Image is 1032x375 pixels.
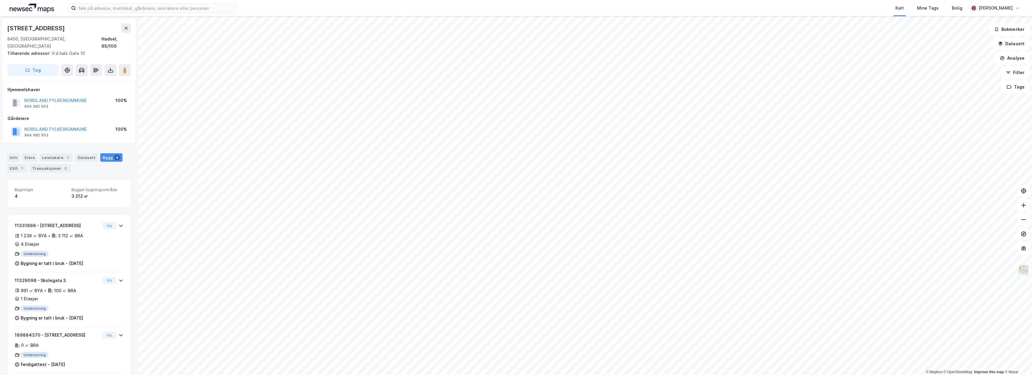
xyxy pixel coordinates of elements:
[21,232,47,239] div: 1 238 ㎡ BYA
[75,153,98,162] div: Datasett
[15,187,67,192] span: Bygninger
[15,193,67,200] div: 4
[15,277,100,284] div: 11329098 - Skolegata 3
[71,187,123,192] span: Bygget bygningsområde
[15,222,100,229] div: 11331866 - [STREET_ADDRESS]
[114,154,120,160] div: 4
[62,165,68,171] div: 2
[917,4,939,12] div: Mine Tags
[54,287,76,294] div: 100 ㎡ BRA
[71,193,123,200] div: 3 212 ㎡
[21,314,83,322] div: Bygning er tatt i bruk - [DATE]
[115,126,127,133] div: 100%
[7,164,27,172] div: ESG
[993,38,1030,50] button: Datasett
[21,260,83,267] div: Bygning er tatt i bruk - [DATE]
[103,277,116,284] button: Vis
[21,287,43,294] div: 991 ㎡ BYA
[21,361,65,368] div: Ferdigattest - [DATE]
[943,370,973,374] a: OpenStreetMap
[44,288,47,293] div: •
[7,64,59,76] button: Tag
[21,342,39,349] div: 0 ㎡ BRA
[895,4,904,12] div: Kart
[48,233,50,238] div: •
[979,4,1013,12] div: [PERSON_NAME]
[24,133,48,138] div: 964 982 953
[1018,264,1029,276] img: Z
[76,4,236,13] input: Søk på adresse, matrikkel, gårdeiere, leietakere eller personer
[7,153,20,162] div: Info
[21,241,39,248] div: 4 Etasjer
[58,232,83,239] div: 3 112 ㎡ BRA
[952,4,962,12] div: Bolig
[7,35,101,50] div: 8450, [GEOGRAPHIC_DATA], [GEOGRAPHIC_DATA]
[7,50,126,57] div: V.d.hals Gate 10
[1002,81,1030,93] button: Tags
[115,97,127,104] div: 100%
[40,153,73,162] div: Leietakere
[100,153,122,162] div: Bygg
[1001,67,1030,79] button: Filter
[19,165,25,171] div: 1
[103,222,116,229] button: Vis
[8,86,131,93] div: Hjemmelshaver
[926,370,942,374] a: Mapbox
[30,164,71,172] div: Transaksjoner
[65,154,71,160] div: 1
[8,115,131,122] div: Gårdeiere
[15,331,100,339] div: 189884370 - [STREET_ADDRESS]
[1002,346,1032,375] div: Kontrollprogram for chat
[7,23,66,33] div: [STREET_ADDRESS]
[24,104,48,109] div: 964 982 953
[10,4,54,13] img: logo.a4113a55bc3d86da70a041830d287a7e.svg
[1002,346,1032,375] iframe: Chat Widget
[995,52,1030,64] button: Analyse
[101,35,131,50] div: Hadsel, 65/100
[103,331,116,339] button: Vis
[22,153,37,162] div: Eiere
[989,23,1030,35] button: Bokmerker
[974,370,1004,374] a: Improve this map
[7,51,52,56] span: Tilhørende adresser:
[21,295,38,302] div: 1 Etasjer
